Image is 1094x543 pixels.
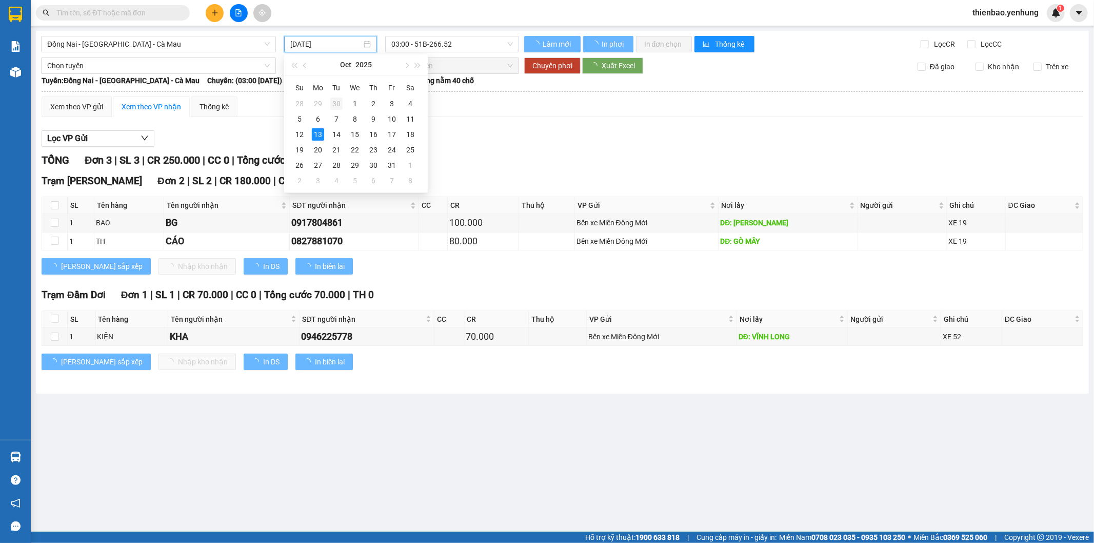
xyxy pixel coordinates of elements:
div: 80.000 [449,234,517,248]
div: Bến xe Miền Đông Mới [576,217,717,228]
span: Làm mới [543,38,572,50]
span: ĐC Giao [1005,314,1072,325]
td: KHA [168,328,300,346]
div: BG [166,216,288,230]
div: 21 [330,144,343,156]
td: 2025-10-24 [383,142,401,158]
td: 2025-10-28 [327,158,346,173]
span: SL 1 [155,289,175,301]
span: TH 0 [353,289,374,301]
td: 0827881070 [290,232,419,250]
img: warehouse-icon [10,452,21,462]
th: CR [448,197,519,214]
button: Nhập kho nhận [158,258,236,275]
span: Miền Nam [779,532,905,543]
th: Tu [327,80,346,96]
div: 1 [69,331,94,342]
span: Chọn chuyến [391,58,512,73]
td: 2025-10-21 [327,142,346,158]
span: Đồng Nai - Sài Gòn - Cà Mau [47,36,270,52]
td: 2025-10-19 [290,142,309,158]
td: 0946225778 [300,328,434,346]
div: 2 [293,174,306,187]
td: 2025-11-03 [309,173,327,188]
div: 4 [330,174,343,187]
div: 16 [367,128,380,141]
div: 6 [312,113,324,125]
th: Th [364,80,383,96]
div: KIỆN [97,331,166,342]
div: 6 [367,174,380,187]
th: SL [68,197,94,214]
div: CÁO [166,234,288,248]
div: 5 [349,174,361,187]
span: down [141,134,149,142]
td: 2025-10-03 [383,96,401,111]
div: 4 [404,98,416,110]
td: 2025-10-04 [401,96,420,111]
span: ⚪️ [908,535,911,539]
span: Trạm Đầm Dơi [42,289,106,301]
td: 2025-10-14 [327,127,346,142]
td: Bến xe Miền Đông Mới [575,214,719,232]
span: loading [590,62,602,69]
strong: 1900 633 818 [635,533,680,541]
td: 2025-10-25 [401,142,420,158]
span: Tên người nhận [167,200,280,211]
th: Sa [401,80,420,96]
div: 8 [349,113,361,125]
span: In biên lai [315,356,345,367]
th: CC [434,311,465,328]
span: caret-down [1075,8,1084,17]
button: Nhập kho nhận [158,354,236,370]
span: notification [11,498,21,508]
span: | [232,154,234,166]
th: Thu hộ [519,197,574,214]
span: Lọc CR [930,38,957,50]
span: | [114,154,117,166]
td: 2025-10-06 [309,111,327,127]
span: | [687,532,689,543]
div: 2 [367,98,380,110]
span: loading [304,263,315,270]
th: Fr [383,80,401,96]
span: [PERSON_NAME] sắp xếp [61,356,143,367]
td: 2025-10-01 [346,96,364,111]
span: Người gửi [861,200,937,211]
button: In phơi [583,36,633,52]
td: 2025-09-30 [327,96,346,111]
span: | [177,289,180,301]
td: 2025-10-18 [401,127,420,142]
span: 1 [1059,5,1062,12]
div: 0917804861 [291,216,417,230]
div: 9 [367,113,380,125]
div: 22 [349,144,361,156]
div: 30 [330,98,343,110]
span: loading [252,263,263,270]
span: VP Gửi [589,314,726,325]
button: Chuyển phơi [524,57,581,74]
td: 2025-11-05 [346,173,364,188]
button: 2025 [355,54,372,75]
span: CR 180.000 [220,175,271,187]
div: 10 [386,113,398,125]
span: Trên xe [1042,61,1072,72]
span: SL 3 [120,154,140,166]
td: BG [164,214,290,232]
button: aim [253,4,271,22]
td: 2025-11-01 [401,158,420,173]
td: 2025-10-17 [383,127,401,142]
span: CC 0 [279,175,299,187]
span: | [259,289,262,301]
span: loading [532,41,541,48]
div: 1 [404,159,416,171]
span: | [231,289,233,301]
div: 29 [349,159,361,171]
div: Thống kê [200,101,229,112]
span: In phơi [602,38,625,50]
div: 24 [386,144,398,156]
div: Xem theo VP nhận [122,101,181,112]
span: 03:00 - 51B-266.52 [391,36,512,52]
button: In biên lai [295,258,353,275]
div: 20 [312,144,324,156]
